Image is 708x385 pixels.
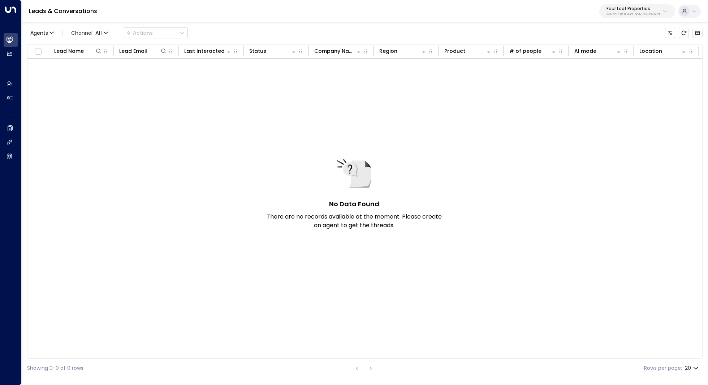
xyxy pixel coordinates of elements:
[68,28,111,38] span: Channel:
[606,13,661,16] p: 34e1cd17-0f68-49af-bd32-3c48ce8611d1
[606,7,661,11] p: Four Leaf Properties
[123,27,188,38] div: Button group with a nested menu
[30,30,48,35] span: Agents
[68,28,111,38] button: Channel:All
[679,28,689,38] span: Refresh
[184,47,232,55] div: Last Interacted
[123,27,188,38] button: Actions
[184,47,225,55] div: Last Interacted
[574,47,596,55] div: AI mode
[685,363,700,373] div: 20
[665,28,675,38] button: Customize
[119,47,167,55] div: Lead Email
[249,47,266,55] div: Status
[574,47,622,55] div: AI mode
[509,47,557,55] div: # of people
[444,47,492,55] div: Product
[29,7,97,15] a: Leads & Conversations
[352,364,375,373] nav: pagination navigation
[27,28,56,38] button: Agents
[54,47,84,55] div: Lead Name
[314,47,355,55] div: Company Name
[379,47,397,55] div: Region
[509,47,541,55] div: # of people
[126,30,153,36] div: Actions
[95,30,102,36] span: All
[314,47,362,55] div: Company Name
[379,47,427,55] div: Region
[639,47,687,55] div: Location
[249,47,297,55] div: Status
[599,4,675,18] button: Four Leaf Properties34e1cd17-0f68-49af-bd32-3c48ce8611d1
[54,47,102,55] div: Lead Name
[644,364,682,372] label: Rows per page:
[444,47,465,55] div: Product
[264,212,444,230] p: There are no records available at the moment. Please create an agent to get the threads.
[119,47,147,55] div: Lead Email
[34,47,43,56] span: Toggle select all
[27,364,83,372] div: Showing 0-0 of 0 rows
[692,28,703,38] button: Archived Leads
[639,47,662,55] div: Location
[329,199,379,209] h5: No Data Found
